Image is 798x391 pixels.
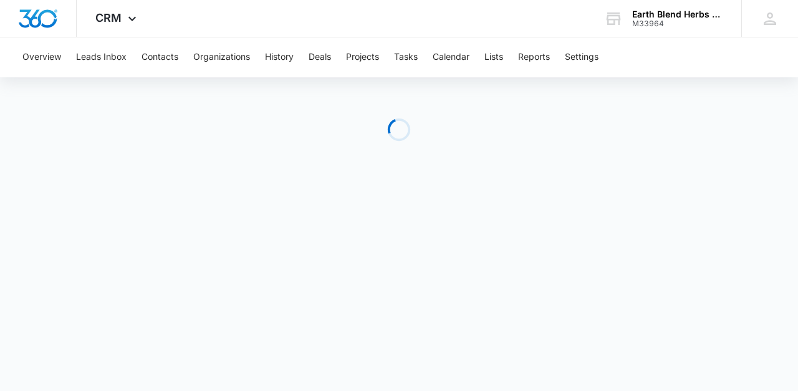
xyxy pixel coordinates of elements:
[22,37,61,77] button: Overview
[346,37,379,77] button: Projects
[309,37,331,77] button: Deals
[632,9,723,19] div: account name
[193,37,250,77] button: Organizations
[265,37,294,77] button: History
[433,37,469,77] button: Calendar
[394,37,418,77] button: Tasks
[142,37,178,77] button: Contacts
[95,11,122,24] span: CRM
[565,37,598,77] button: Settings
[632,19,723,28] div: account id
[484,37,503,77] button: Lists
[518,37,550,77] button: Reports
[76,37,127,77] button: Leads Inbox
